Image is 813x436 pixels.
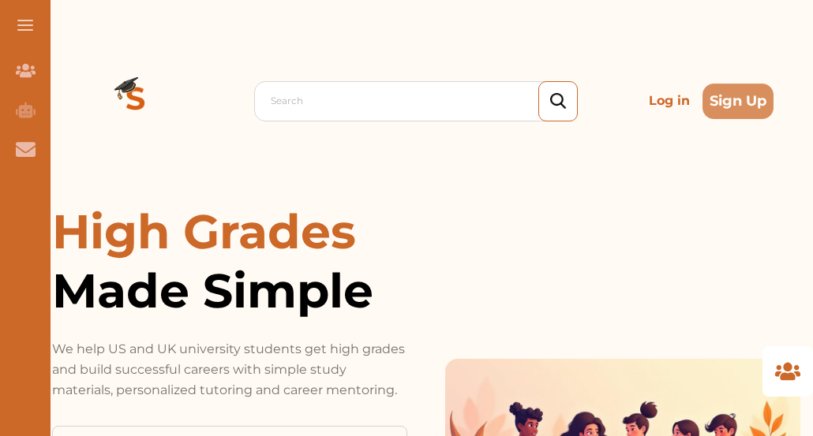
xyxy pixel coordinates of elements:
[79,44,193,158] img: Logo
[702,84,774,119] button: Sign Up
[550,93,566,110] img: search_icon
[52,261,407,320] span: Made Simple
[52,339,407,401] p: We help US and UK university students get high grades and build successful careers with simple st...
[52,203,356,260] span: High Grades
[643,85,696,117] p: Log in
